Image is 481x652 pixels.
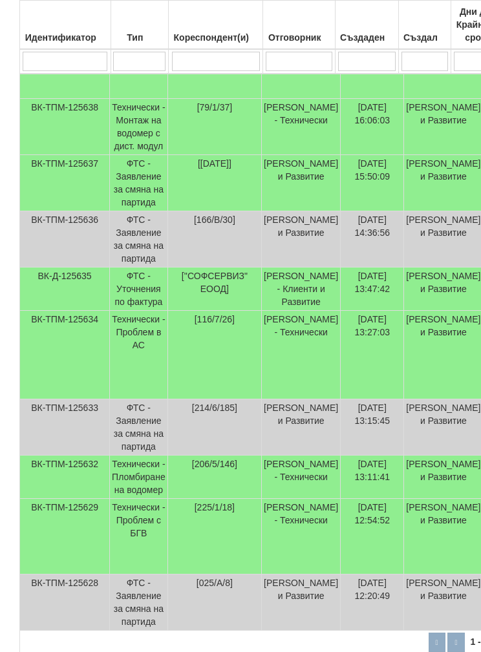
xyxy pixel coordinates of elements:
span: [79/1/37] [197,102,233,112]
td: [PERSON_NAME] - Технически [262,311,341,399]
td: ВК-ТПМ-125628 [20,574,110,631]
td: [DATE] 13:27:03 [341,311,404,399]
td: [PERSON_NAME] - Технически [262,99,341,155]
td: Технически - Проблем в АС [110,311,168,399]
span: [025/А/8] [197,578,233,588]
td: ФТС - Уточнения по фактура [110,268,168,311]
td: ВК-ТПМ-125632 [20,456,110,499]
td: [DATE] 15:50:09 [341,155,404,211]
td: [DATE] 13:11:41 [341,456,404,499]
div: Тип [113,28,167,47]
span: [116/7/26] [195,314,235,324]
td: [DATE] 16:06:03 [341,99,404,155]
td: [PERSON_NAME] и Развитие [262,574,341,631]
td: [DATE] 12:20:49 [341,574,404,631]
td: ВК-ТПМ-125633 [20,399,110,456]
button: Предишна страница [447,633,464,652]
td: Технически - Проблем с БГВ [110,499,168,574]
div: Създаден [337,28,396,47]
td: ФТС - Заявление за смяна на партида [110,211,168,268]
td: ВК-ТПМ-125638 [20,99,110,155]
td: ВК-Д-125635 [20,268,110,311]
span: [[DATE]] [198,158,231,169]
div: Идентификатор [22,28,109,47]
td: [PERSON_NAME] и Развитие [262,211,341,268]
td: [DATE] 13:15:45 [341,399,404,456]
span: [225/1/18] [195,502,235,512]
td: ВК-ТПМ-125629 [20,499,110,574]
th: Тип: No sort applied, activate to apply an ascending sort [111,1,169,50]
div: Създал [401,28,449,47]
td: Технически - Монтаж на водомер с дист. модул [110,99,168,155]
span: [''СОФСЕРВИЗ" ЕООД] [182,271,248,294]
span: [166/В/30] [194,215,235,225]
span: [214/6/185] [192,403,237,413]
th: Идентификатор: No sort applied, activate to apply an ascending sort [20,1,111,50]
div: Кореспондент(и) [171,28,261,47]
td: [PERSON_NAME] и Развитие [262,155,341,211]
th: Отговорник: No sort applied, activate to apply an ascending sort [263,1,336,50]
td: ФТС - Заявление за смяна на партида [110,574,168,631]
td: ФТС - Заявление за смяна на партида [110,155,168,211]
span: [206/5/146] [192,459,237,469]
th: Създаден: No sort applied, activate to apply an ascending sort [336,1,399,50]
td: ВК-ТПМ-125634 [20,311,110,399]
td: Технически - Пломбиране на водомер [110,456,168,499]
div: Отговорник [265,28,333,47]
td: [DATE] 12:54:52 [341,499,404,574]
button: Първа страница [429,633,445,652]
td: [PERSON_NAME] - Технически [262,456,341,499]
td: ФТС - Заявление за смяна на партида [110,399,168,456]
th: Кореспондент(и): No sort applied, activate to apply an ascending sort [169,1,263,50]
td: [DATE] 14:36:56 [341,211,404,268]
td: [DATE] 13:47:42 [341,268,404,311]
td: [PERSON_NAME] - Клиенти и Развитие [262,268,341,311]
td: [PERSON_NAME] - Технически [262,499,341,574]
td: [PERSON_NAME] и Развитие [262,399,341,456]
th: Създал: No sort applied, activate to apply an ascending sort [398,1,451,50]
td: ВК-ТПМ-125637 [20,155,110,211]
td: ВК-ТПМ-125636 [20,211,110,268]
